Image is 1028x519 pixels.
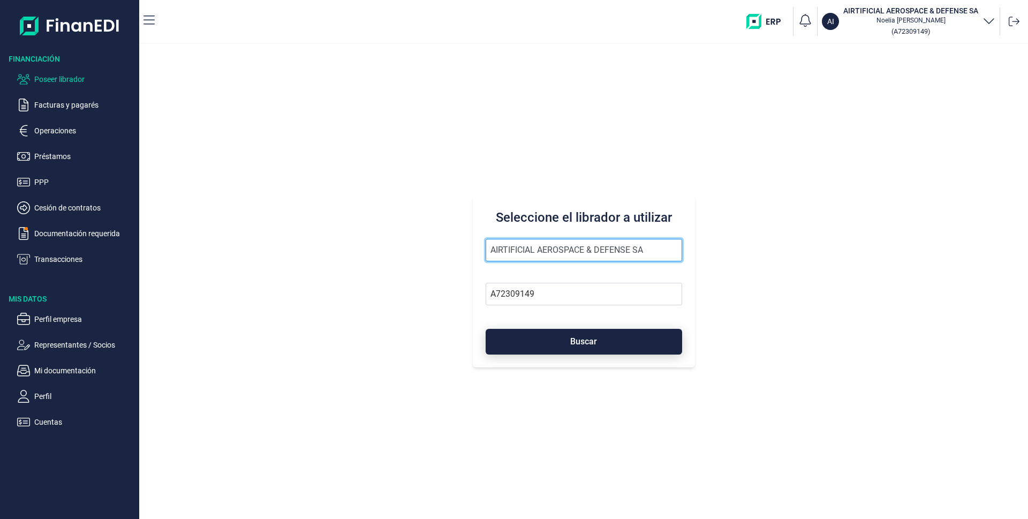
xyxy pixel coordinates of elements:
[17,253,135,266] button: Transacciones
[17,201,135,214] button: Cesión de contratos
[34,390,135,403] p: Perfil
[34,416,135,428] p: Cuentas
[17,124,135,137] button: Operaciones
[843,5,978,16] h3: AIRTIFICIAL AEROSPACE & DEFENSE SA
[17,99,135,111] button: Facturas y pagarés
[34,73,135,86] p: Poseer librador
[827,16,834,27] p: AI
[891,27,930,35] small: Copiar cif
[17,339,135,351] button: Representantes / Socios
[34,313,135,326] p: Perfil empresa
[34,227,135,240] p: Documentación requerida
[486,283,682,305] input: Busque por NIF
[17,73,135,86] button: Poseer librador
[746,14,789,29] img: erp
[17,416,135,428] button: Cuentas
[843,16,978,25] p: Noelia [PERSON_NAME]
[17,227,135,240] button: Documentación requerida
[34,364,135,377] p: Mi documentación
[34,339,135,351] p: Representantes / Socios
[34,253,135,266] p: Transacciones
[34,176,135,189] p: PPP
[34,99,135,111] p: Facturas y pagarés
[822,5,995,37] button: AIAIRTIFICIAL AEROSPACE & DEFENSE SANoelia [PERSON_NAME](A72309149)
[486,329,682,355] button: Buscar
[17,364,135,377] button: Mi documentación
[17,150,135,163] button: Préstamos
[570,337,597,345] span: Buscar
[20,9,120,43] img: Logo de aplicación
[17,313,135,326] button: Perfil empresa
[34,201,135,214] p: Cesión de contratos
[34,124,135,137] p: Operaciones
[486,239,682,261] input: Seleccione la razón social
[17,176,135,189] button: PPP
[17,390,135,403] button: Perfil
[486,209,682,226] h3: Seleccione el librador a utilizar
[34,150,135,163] p: Préstamos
